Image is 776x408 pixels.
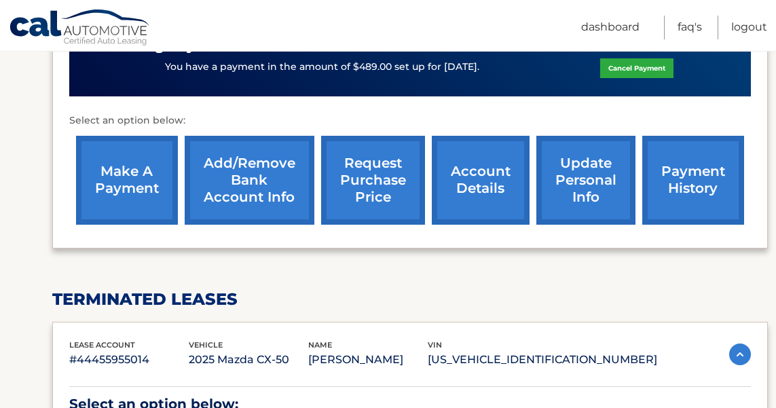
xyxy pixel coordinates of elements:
span: lease account [69,340,135,350]
a: payment history [642,136,744,225]
h2: terminated leases [52,289,768,310]
span: vehicle [189,340,223,350]
p: #44455955014 [69,350,189,369]
a: Dashboard [581,16,640,39]
a: FAQ's [678,16,702,39]
span: name [308,340,332,350]
p: [PERSON_NAME] [308,350,428,369]
a: update personal info [536,136,635,225]
a: request purchase price [321,136,425,225]
a: account details [432,136,530,225]
p: [US_VEHICLE_IDENTIFICATION_NUMBER] [428,350,657,369]
a: Add/Remove bank account info [185,136,314,225]
span: vin [428,340,442,350]
a: make a payment [76,136,178,225]
a: Logout [731,16,767,39]
a: Cal Automotive [9,9,151,48]
a: Cancel Payment [600,58,673,78]
p: You have a payment in the amount of $489.00 set up for [DATE]. [165,60,479,75]
p: Select an option below: [69,113,751,129]
img: accordion-active.svg [729,344,751,365]
p: 2025 Mazda CX-50 [189,350,308,369]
